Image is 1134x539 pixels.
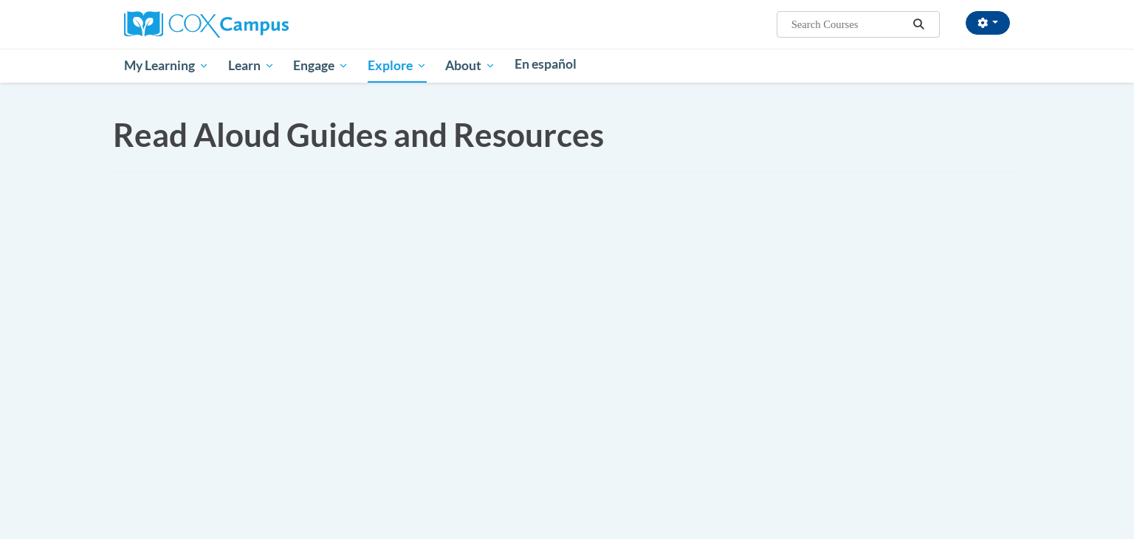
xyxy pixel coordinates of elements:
[790,16,908,33] input: Search Courses
[515,56,577,72] span: En español
[505,49,586,80] a: En español
[113,115,604,154] span: Read Aloud Guides and Resources
[219,49,284,83] a: Learn
[368,57,427,75] span: Explore
[913,19,926,30] i: 
[966,11,1010,35] button: Account Settings
[124,17,289,30] a: Cox Campus
[358,49,436,83] a: Explore
[114,49,219,83] a: My Learning
[908,16,930,33] button: Search
[293,57,348,75] span: Engage
[102,49,1032,83] div: Main menu
[445,57,495,75] span: About
[124,57,209,75] span: My Learning
[436,49,506,83] a: About
[283,49,358,83] a: Engage
[124,11,289,38] img: Cox Campus
[228,57,275,75] span: Learn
